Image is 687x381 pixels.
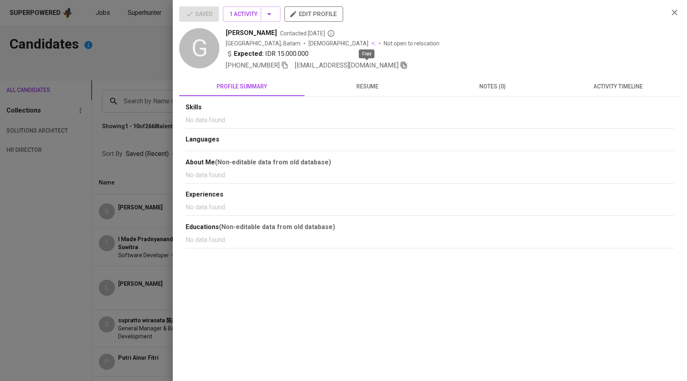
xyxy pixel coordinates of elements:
[186,170,674,180] p: No data found.
[295,61,399,69] span: [EMAIL_ADDRESS][DOMAIN_NAME]
[226,39,301,47] div: [GEOGRAPHIC_DATA], Batam
[186,190,674,199] div: Experiences
[184,82,300,92] span: profile summary
[186,135,674,144] div: Languages
[560,82,676,92] span: activity timeline
[186,203,674,212] p: No data found.
[226,61,280,69] span: [PHONE_NUMBER]
[179,28,219,68] div: G
[384,39,440,47] p: Not open to relocation
[226,28,277,38] span: [PERSON_NAME]
[234,49,264,59] b: Expected:
[215,158,331,166] b: (Non-editable data from old database)
[229,9,274,19] span: 1 Activity
[309,82,425,92] span: resume
[284,10,343,17] a: edit profile
[280,29,335,37] span: Contacted [DATE]
[186,235,674,245] p: No data found.
[186,103,674,112] div: Skills
[327,29,335,37] svg: By Batam recruiter
[226,49,309,59] div: IDR 15.000.000
[186,158,674,167] div: About Me
[435,82,550,92] span: notes (0)
[186,222,674,232] div: Educations
[284,6,343,22] button: edit profile
[309,39,370,47] span: [DEMOGRAPHIC_DATA]
[291,9,337,19] span: edit profile
[186,115,674,125] p: No data found.
[219,223,335,231] b: (Non-editable data from old database)
[223,6,280,22] button: 1 Activity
